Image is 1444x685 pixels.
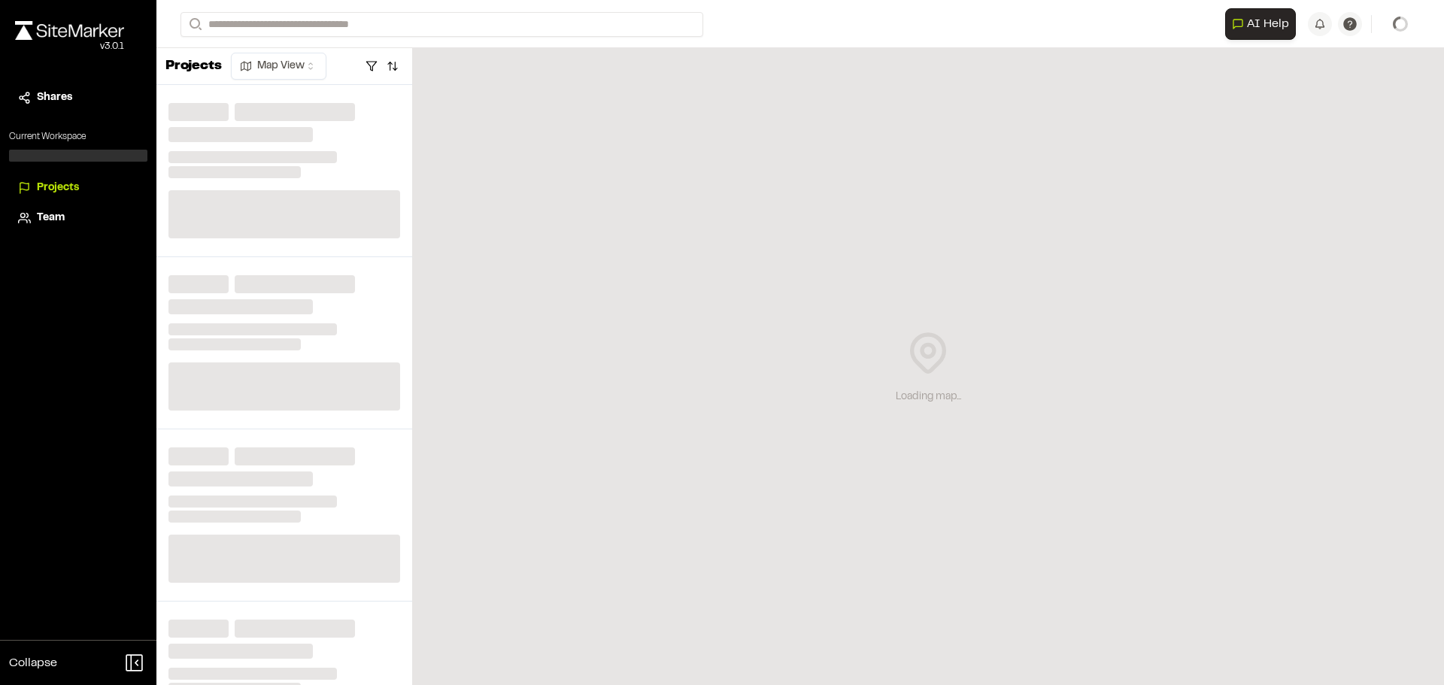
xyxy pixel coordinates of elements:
[1225,8,1302,40] div: Open AI Assistant
[15,40,124,53] div: Oh geez...please don't...
[18,89,138,106] a: Shares
[9,130,147,144] p: Current Workspace
[18,210,138,226] a: Team
[15,21,124,40] img: rebrand.png
[165,56,222,77] p: Projects
[896,389,961,405] div: Loading map...
[18,180,138,196] a: Projects
[1247,15,1289,33] span: AI Help
[180,12,208,37] button: Search
[37,210,65,226] span: Team
[9,654,57,672] span: Collapse
[1225,8,1296,40] button: Open AI Assistant
[37,89,72,106] span: Shares
[37,180,79,196] span: Projects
